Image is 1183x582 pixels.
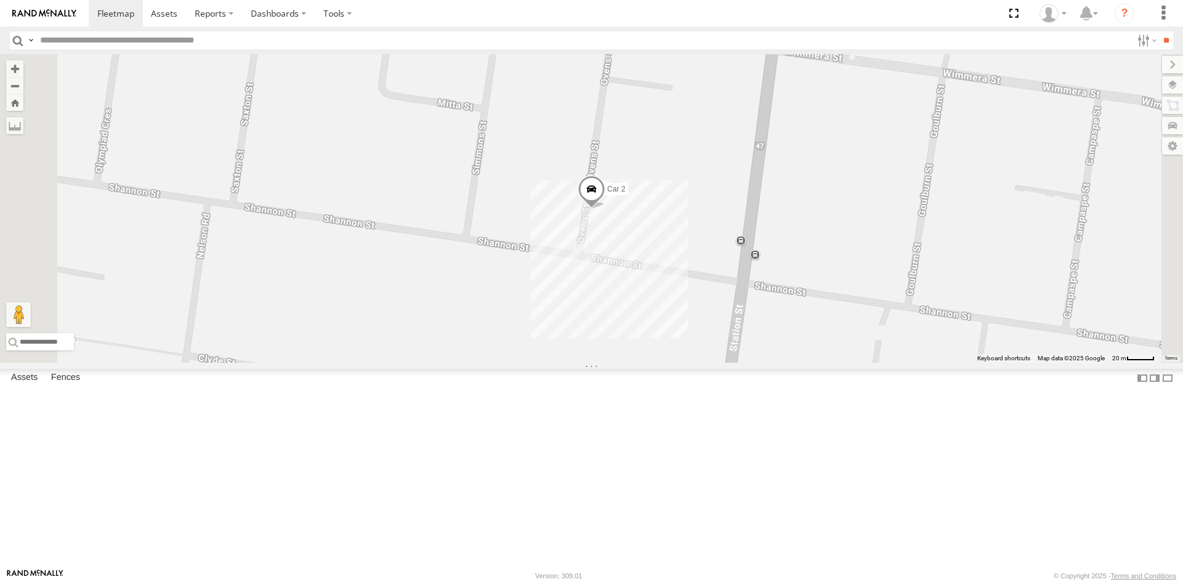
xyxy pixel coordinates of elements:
button: Zoom Home [6,94,23,111]
label: Dock Summary Table to the Right [1148,369,1161,387]
label: Measure [6,117,23,134]
button: Drag Pegman onto the map to open Street View [6,302,31,327]
div: © Copyright 2025 - [1054,572,1176,580]
span: 20 m [1112,355,1126,362]
button: Zoom out [6,77,23,94]
label: Fences [45,370,86,387]
label: Assets [5,370,44,387]
label: Hide Summary Table [1161,369,1174,387]
label: Search Query [26,31,36,49]
label: Dock Summary Table to the Left [1136,369,1148,387]
a: Terms and Conditions [1111,572,1176,580]
span: Map data ©2025 Google [1038,355,1105,362]
button: Map Scale: 20 m per 42 pixels [1108,354,1158,363]
button: Keyboard shortcuts [977,354,1030,363]
span: Car 2 [608,185,625,193]
button: Zoom in [6,60,23,77]
img: rand-logo.svg [12,9,76,18]
div: Tony Vamvakitis [1035,4,1071,23]
a: Terms (opens in new tab) [1165,356,1177,361]
div: Version: 309.01 [535,572,582,580]
a: Visit our Website [7,570,63,582]
label: Search Filter Options [1132,31,1159,49]
i: ? [1115,4,1134,23]
label: Map Settings [1162,137,1183,155]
